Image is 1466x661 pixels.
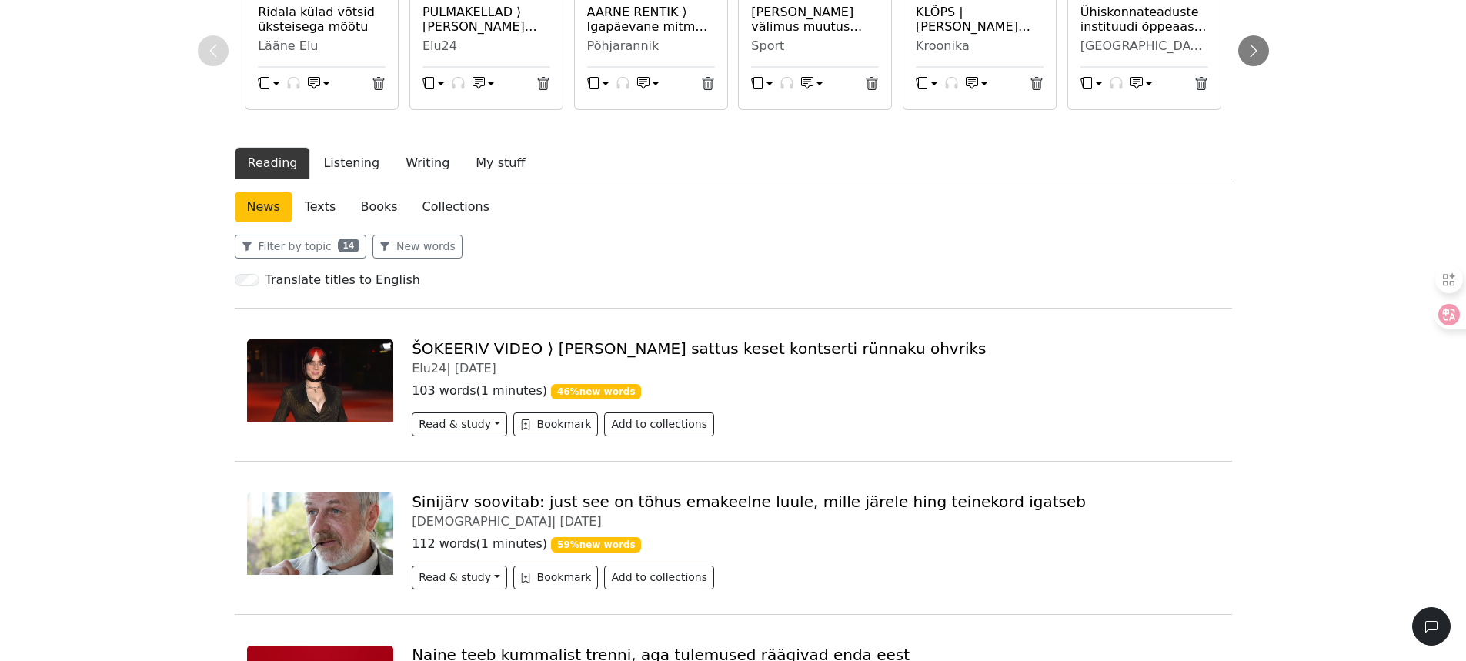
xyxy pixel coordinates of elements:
div: Sport [751,38,879,54]
a: News [235,192,292,222]
div: [DEMOGRAPHIC_DATA] | [412,514,1219,529]
span: [DATE] [560,514,602,529]
button: Read & study [412,566,506,589]
a: AARNE RENTIK ⟩ Igapäevane mitmes keeles suhtlemine muudab meele erksaks [587,5,715,34]
button: Add to collections [604,566,714,589]
a: Ridala külad võtsid üksteisega mõõtu [258,5,386,34]
a: [PERSON_NAME] välimus muutus üleöö drastiliselt [751,5,879,34]
span: 14 [338,239,359,252]
div: Põhjarannik [587,38,715,54]
a: Collections [410,192,502,222]
button: Read & study [412,412,506,436]
button: Bookmark [513,566,599,589]
a: Texts [292,192,349,222]
button: My stuff [463,147,538,179]
div: Lääne Elu [258,38,386,54]
button: Add to collections [604,412,714,436]
button: Bookmark [513,412,599,436]
a: Sinijärv soovitab: just see on tõhus emakeelne luule, mille järele hing teinekord igatseb [412,492,1086,511]
div: Elu24 [422,38,550,54]
span: 59 % new words [551,537,641,553]
button: New words [372,235,463,259]
a: KLÕPS | [PERSON_NAME] modellist [PERSON_NAME] avaldas peikast sotsiaalmeedias esimese fotojäädvus... [916,5,1044,34]
div: Elu24 | [412,361,1219,376]
img: 15763435t1he0ae.jpg [247,339,394,422]
p: 103 words ( 1 minutes ) [412,382,1219,400]
button: Writing [392,147,463,179]
button: Filter by topic14 [235,235,367,259]
a: Ühiskonnateaduste instituudi õppeaasta alguse vastuvõtul esitleti mitmevärvilisi gobelääne"Gaudea... [1080,5,1208,34]
h6: Translate titles to English [265,272,420,287]
a: PULMAKELLAD ⟩ [PERSON_NAME] kihlus oma jalgpallurist kallimaga [422,5,550,34]
img: 1005014t1h3cba.jpg [247,492,394,575]
button: Listening [310,147,392,179]
div: Kroonika [916,38,1044,54]
span: [DATE] [455,361,496,376]
span: 46 % new words [551,384,641,399]
a: ŠOKEERIV VIDEO ⟩ [PERSON_NAME] sattus keset kontserti rünnaku ohvriks [412,339,986,358]
div: [GEOGRAPHIC_DATA] [1080,38,1208,54]
a: Books [348,192,409,222]
p: 112 words ( 1 minutes ) [412,535,1219,553]
button: Reading [235,147,311,179]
